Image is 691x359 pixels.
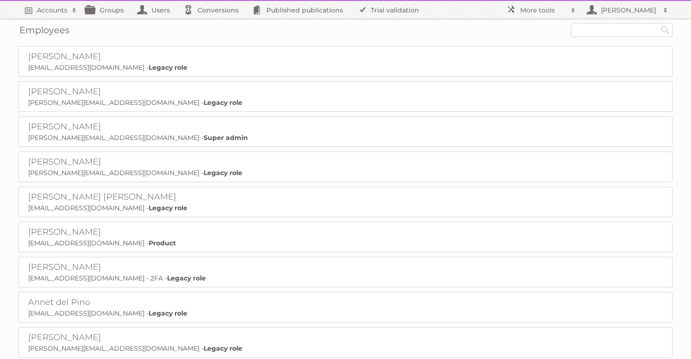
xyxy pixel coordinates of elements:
[167,274,206,282] strong: Legacy role
[28,63,663,72] p: [EMAIL_ADDRESS][DOMAIN_NAME] -
[28,192,259,203] h2: [PERSON_NAME] [PERSON_NAME]
[28,122,259,133] h2: [PERSON_NAME]
[28,98,663,107] p: [PERSON_NAME][EMAIL_ADDRESS][DOMAIN_NAME] -
[28,332,259,343] h2: [PERSON_NAME]
[28,309,663,317] p: [EMAIL_ADDRESS][DOMAIN_NAME] -
[599,6,659,15] h2: [PERSON_NAME]
[28,344,663,353] p: [PERSON_NAME][EMAIL_ADDRESS][DOMAIN_NAME] -
[133,1,179,18] a: Users
[28,204,663,212] p: [EMAIL_ADDRESS][DOMAIN_NAME] -
[658,23,672,37] input: Search
[204,344,242,353] strong: Legacy role
[28,297,259,308] h2: Annet del Pino
[248,1,352,18] a: Published publications
[580,1,673,18] a: [PERSON_NAME]
[149,204,187,212] strong: Legacy role
[149,239,176,247] strong: Product
[28,51,259,62] h2: [PERSON_NAME]
[37,6,67,15] h2: Accounts
[204,98,242,107] strong: Legacy role
[28,86,259,97] h2: [PERSON_NAME]
[149,63,187,72] strong: Legacy role
[28,157,259,168] h2: [PERSON_NAME]
[28,134,663,142] p: [PERSON_NAME][EMAIL_ADDRESS][DOMAIN_NAME] -
[81,1,133,18] a: Groups
[149,309,187,317] strong: Legacy role
[28,169,663,177] p: [PERSON_NAME][EMAIL_ADDRESS][DOMAIN_NAME] -
[28,274,663,282] p: [EMAIL_ADDRESS][DOMAIN_NAME] - 2FA -
[352,1,428,18] a: Trial validation
[204,134,248,142] strong: Super admin
[520,6,566,15] h2: More tools
[204,169,242,177] strong: Legacy role
[28,239,663,247] p: [EMAIL_ADDRESS][DOMAIN_NAME] -
[18,1,81,18] a: Accounts
[28,262,259,273] h2: [PERSON_NAME]
[179,1,248,18] a: Conversions
[502,1,580,18] a: More tools
[28,227,259,238] h2: [PERSON_NAME]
